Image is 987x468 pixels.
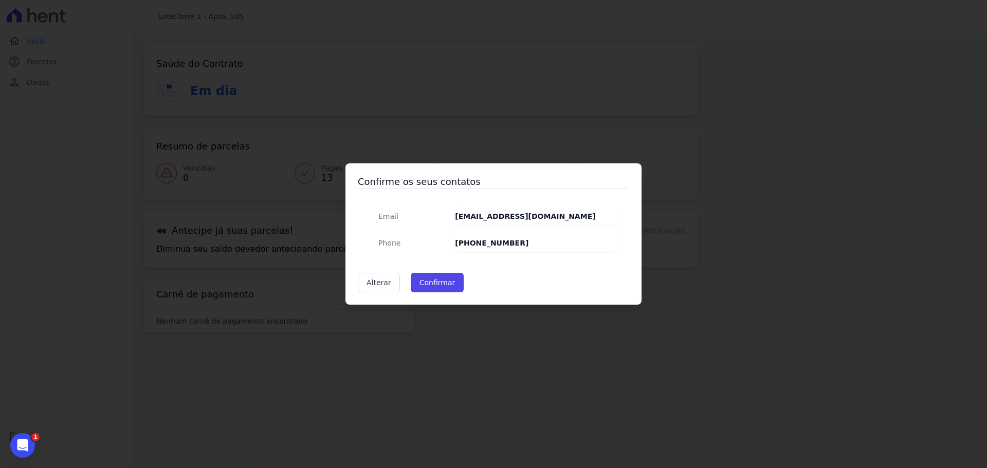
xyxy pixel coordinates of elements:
[378,212,398,220] span: translation missing: pt-BR.public.contracts.modal.confirmation.email
[455,239,528,247] strong: [PHONE_NUMBER]
[455,212,595,220] strong: [EMAIL_ADDRESS][DOMAIN_NAME]
[10,433,35,458] iframe: Intercom live chat
[358,176,629,188] h3: Confirme os seus contatos
[378,239,400,247] span: translation missing: pt-BR.public.contracts.modal.confirmation.phone
[411,273,464,292] button: Confirmar
[31,433,40,441] span: 1
[358,273,400,292] a: Alterar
